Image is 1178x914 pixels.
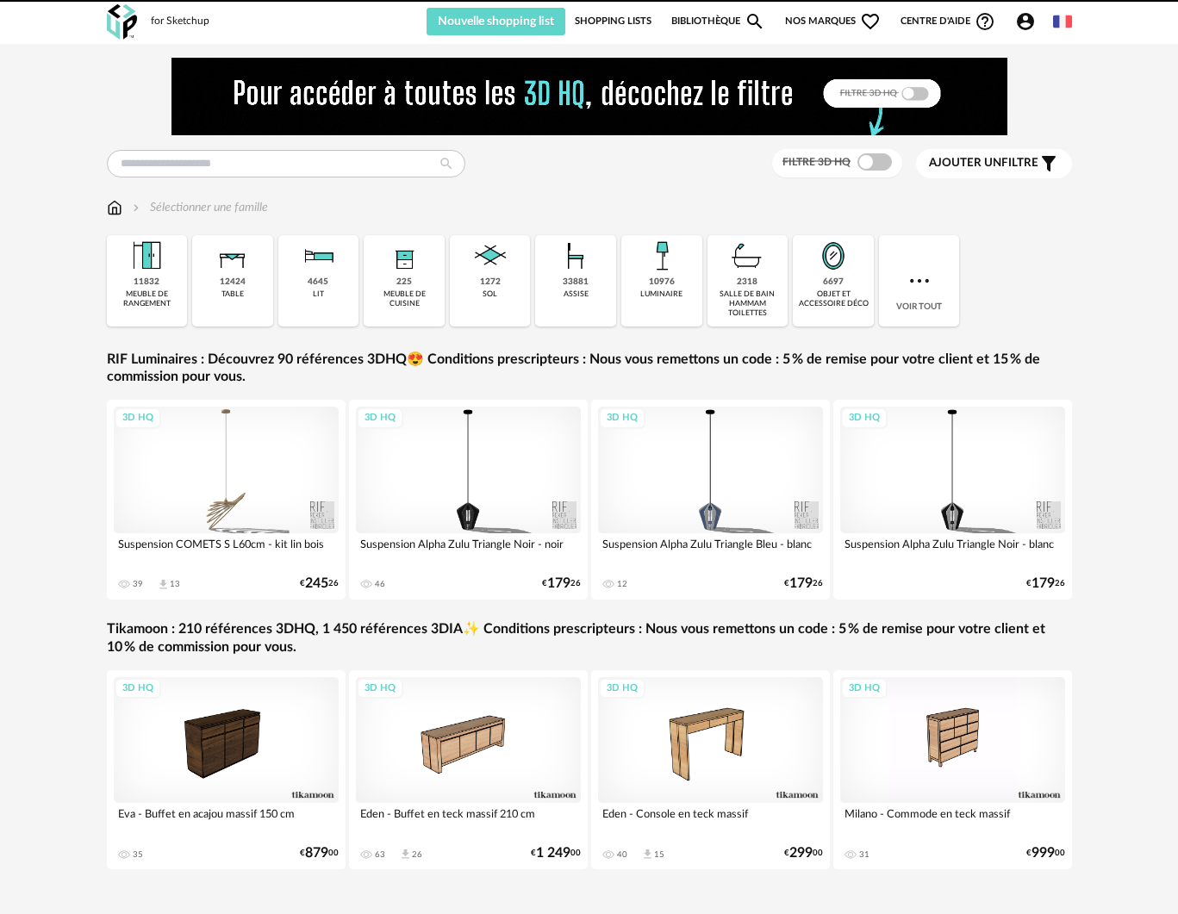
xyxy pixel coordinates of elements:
[640,289,682,299] div: luminaire
[129,199,143,216] img: svg+xml;base64,PHN2ZyB3aWR0aD0iMTYiIGhlaWdodD0iMTYiIHZpZXdCb3g9IjAgMCAxNiAxNiIgZmlsbD0ibm9uZSIgeG...
[617,849,627,860] div: 40
[833,400,1072,600] a: 3D HQ Suspension Alpha Zulu Triangle Noir - blanc €17926
[470,235,511,277] img: Sol.png
[798,289,869,309] div: objet et accessoire déco
[305,848,328,859] span: 879
[112,289,183,309] div: meuble de rangement
[107,4,137,40] img: OXP
[641,235,682,277] img: Luminaire.png
[1032,578,1055,589] span: 179
[1015,11,1044,32] span: Account Circle icon
[916,149,1072,178] button: Ajouter unfiltre Filter icon
[929,156,1038,171] span: filtre
[654,849,664,860] div: 15
[300,848,339,859] div: € 00
[107,620,1072,656] a: Tikamoon : 210 références 3DHQ, 1 450 références 3DIA✨ Conditions prescripteurs : Nous vous remet...
[134,277,159,288] div: 11832
[575,8,651,35] a: Shopping Lists
[114,533,339,568] div: Suspension COMETS S L60cm - kit lin bois
[356,803,581,837] div: Eden - Buffet en teck massif 210 cm
[564,289,589,299] div: assise
[170,579,180,589] div: 13
[833,670,1072,870] a: 3D HQ Milano - Commode en teck massif 31 €99900
[599,678,645,699] div: 3D HQ
[107,351,1072,387] a: RIF Luminaires : Découvrez 90 références 3DHQ😍 Conditions prescripteurs : Nous vous remettons un ...
[157,578,170,591] span: Download icon
[297,235,339,277] img: Literie.png
[1015,11,1036,32] span: Account Circle icon
[542,578,581,589] div: € 26
[412,849,422,860] div: 26
[114,803,339,837] div: Eva - Buffet en acajou massif 150 cm
[300,578,339,589] div: € 26
[813,235,854,277] img: Miroir.png
[115,678,161,699] div: 3D HQ
[789,578,813,589] span: 179
[784,848,823,859] div: € 00
[375,579,385,589] div: 46
[1053,12,1072,31] img: fr
[906,267,933,295] img: more.7b13dc1.svg
[369,289,439,309] div: meuble de cuisine
[133,849,143,860] div: 35
[649,277,675,288] div: 10976
[305,578,328,589] span: 245
[975,11,995,32] span: Help Circle Outline icon
[171,58,1007,135] img: FILTRE%20HQ%20NEW_V1%20(4).gif
[531,848,581,859] div: € 00
[1026,578,1065,589] div: € 26
[641,848,654,861] span: Download icon
[598,533,823,568] div: Suspension Alpha Zulu Triangle Bleu - blanc
[349,670,588,870] a: 3D HQ Eden - Buffet en teck massif 210 cm 63 Download icon 26 €1 24900
[115,407,161,429] div: 3D HQ
[841,407,888,429] div: 3D HQ
[1038,153,1059,174] span: Filter icon
[901,11,996,32] span: Centre d'aideHelp Circle Outline icon
[375,849,385,860] div: 63
[383,235,425,277] img: Rangement.png
[823,277,844,288] div: 6697
[438,16,554,28] span: Nouvelle shopping list
[483,289,497,299] div: sol
[133,579,143,589] div: 39
[840,533,1065,568] div: Suspension Alpha Zulu Triangle Noir - blanc
[313,289,324,299] div: lit
[591,400,830,600] a: 3D HQ Suspension Alpha Zulu Triangle Bleu - blanc 12 €17926
[129,199,268,216] div: Sélectionner une famille
[349,400,588,600] a: 3D HQ Suspension Alpha Zulu Triangle Noir - noir 46 €17926
[591,670,830,870] a: 3D HQ Eden - Console en teck massif 40 Download icon 15 €29900
[396,277,412,288] div: 225
[782,157,851,167] span: Filtre 3D HQ
[879,235,960,326] div: Voir tout
[356,533,581,568] div: Suspension Alpha Zulu Triangle Noir - noir
[726,235,768,277] img: Salle%20de%20bain.png
[617,579,627,589] div: 12
[308,277,328,288] div: 4645
[151,15,209,28] div: for Sketchup
[357,407,403,429] div: 3D HQ
[220,277,246,288] div: 12424
[399,848,412,861] span: Download icon
[563,277,589,288] div: 33881
[126,235,167,277] img: Meuble%20de%20rangement.png
[841,678,888,699] div: 3D HQ
[860,11,881,32] span: Heart Outline icon
[599,407,645,429] div: 3D HQ
[598,803,823,837] div: Eden - Console en teck massif
[840,803,1065,837] div: Milano - Commode en teck massif
[555,235,596,277] img: Assise.png
[713,289,783,319] div: salle de bain hammam toilettes
[357,678,403,699] div: 3D HQ
[745,11,765,32] span: Magnify icon
[547,578,570,589] span: 179
[1026,848,1065,859] div: € 00
[784,578,823,589] div: € 26
[107,400,346,600] a: 3D HQ Suspension COMETS S L60cm - kit lin bois 39 Download icon 13 €24526
[785,8,882,35] span: Nos marques
[929,157,1001,169] span: Ajouter un
[536,848,570,859] span: 1 249
[221,289,244,299] div: table
[212,235,253,277] img: Table.png
[480,277,501,288] div: 1272
[107,199,122,216] img: svg+xml;base64,PHN2ZyB3aWR0aD0iMTYiIGhlaWdodD0iMTciIHZpZXdCb3g9IjAgMCAxNiAxNyIgZmlsbD0ibm9uZSIgeG...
